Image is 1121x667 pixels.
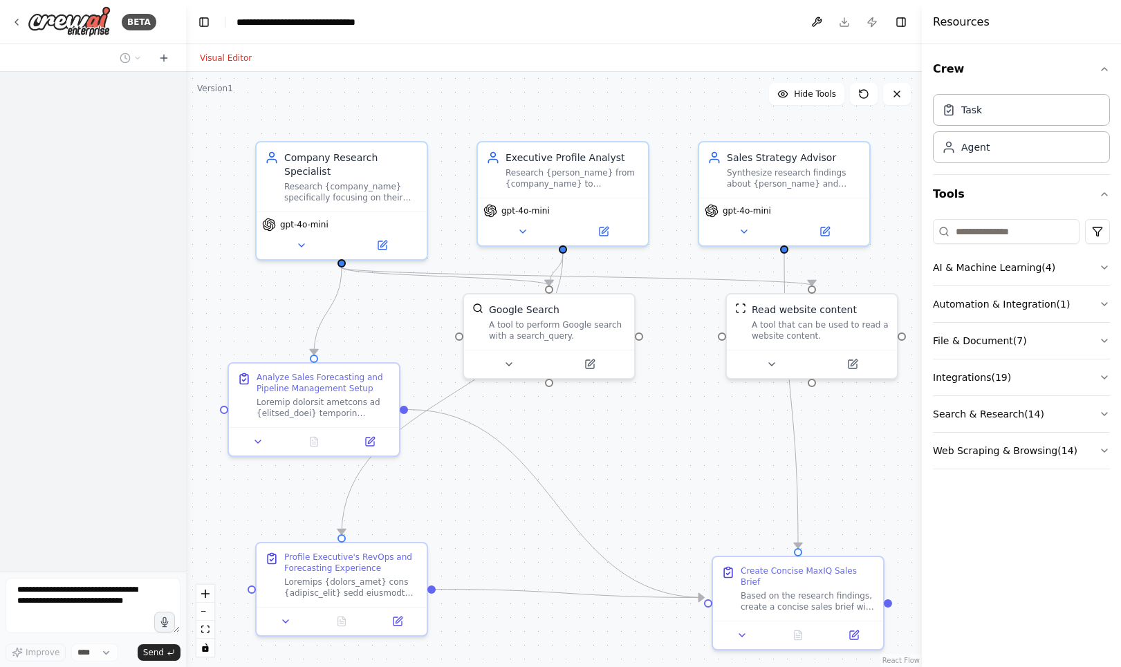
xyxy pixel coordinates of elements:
div: SerplyWebSearchToolGoogle SearchA tool to perform Google search with a search_query. [463,293,636,379]
button: No output available [313,613,371,630]
button: Hide Tools [769,83,844,105]
div: Create Concise MaxIQ Sales BriefBased on the research findings, create a concise sales brief with... [712,556,884,650]
div: Create Concise MaxIQ Sales Brief [741,565,875,588]
h4: Resources [933,14,990,30]
img: ScrapeWebsiteTool [735,303,746,314]
div: Profile Executive's RevOps and Forecasting ExperienceLoremips {dolors_amet} cons {adipisc_elit} s... [255,542,428,637]
div: Read website content [752,303,857,317]
div: Synthesize research findings about {person_name} and {company_name} to create actionable sales in... [727,167,861,189]
button: Search & Research(14) [933,396,1110,432]
button: Switch to previous chat [114,50,147,66]
button: Open in side panel [346,433,393,450]
div: Analyze Sales Forecasting and Pipeline Management Setup [257,372,391,394]
div: Executive Profile Analyst [506,151,640,165]
span: Send [143,647,164,658]
div: Profile Executive's RevOps and Forecasting Experience [284,552,418,574]
div: Task [961,103,982,117]
span: gpt-4o-mini [723,205,771,216]
nav: breadcrumb [237,15,355,29]
button: Open in side panel [373,613,421,630]
div: Company Research Specialist [284,151,418,178]
div: Research {company_name} specifically focusing on their sales forecasting accuracy, pipeline manag... [284,181,418,203]
div: A tool that can be used to read a website content. [752,319,889,341]
g: Edge from dbdfde41-453f-4763-91ed-777573c633b9 to e549fb2b-d8ca-40f4-a8a5-865b3fe419a1 [542,254,570,285]
button: Hide right sidebar [891,12,911,32]
span: gpt-4o-mini [280,219,328,230]
button: No output available [285,433,344,450]
g: Edge from f61fbe14-8381-4b80-bfc7-1e15297cf6f8 to 5154bcc2-d441-4ae8-a7f0-26c7e777cac4 [307,267,349,355]
div: Executive Profile AnalystResearch {person_name} from {company_name} to understand their experienc... [476,141,649,247]
div: Loremip dolorsit ametcons ad {elitsed_doei} temporin utlaboreetdo ma: **Aliqu Enimadminim Veniamq... [257,397,391,419]
button: zoom out [196,603,214,621]
button: Web Scraping & Browsing(14) [933,433,1110,469]
g: Edge from dbdfde41-453f-4763-91ed-777573c633b9 to 8f0ac142-8e51-49bb-b542-a831235a2d80 [335,254,570,534]
button: No output available [769,627,828,643]
a: React Flow attribution [882,657,920,664]
g: Edge from 5154bcc2-d441-4ae8-a7f0-26c7e777cac4 to c48a359c-0f27-4a74-a190-c6ab816fd24f [408,403,704,605]
img: SerplyWebSearchTool [472,303,483,314]
button: Automation & Integration(1) [933,286,1110,322]
button: toggle interactivity [196,639,214,657]
g: Edge from 8f0ac142-8e51-49bb-b542-a831235a2d80 to c48a359c-0f27-4a74-a190-c6ab816fd24f [436,583,704,605]
g: Edge from 507f191e-29b9-44ee-9214-9cf6319913ef to c48a359c-0f27-4a74-a190-c6ab816fd24f [777,254,805,548]
div: Company Research SpecialistResearch {company_name} specifically focusing on their sales forecasti... [255,141,428,261]
button: Open in side panel [564,223,642,240]
div: Version 1 [197,83,233,94]
div: Agent [961,140,990,154]
div: Crew [933,88,1110,174]
button: Start a new chat [153,50,175,66]
div: BETA [122,14,156,30]
span: gpt-4o-mini [501,205,550,216]
button: Open in side panel [550,356,629,373]
div: Research {person_name} from {company_name} to understand their experience with sales forecasting ... [506,167,640,189]
button: Open in side panel [786,223,864,240]
button: Crew [933,50,1110,88]
g: Edge from f61fbe14-8381-4b80-bfc7-1e15297cf6f8 to 5fd2512f-18b0-416f-8d6f-2b39e0f69d38 [335,267,819,285]
button: Integrations(19) [933,359,1110,395]
div: Sales Strategy AdvisorSynthesize research findings about {person_name} and {company_name} to crea... [698,141,871,247]
button: Tools [933,175,1110,214]
div: React Flow controls [196,585,214,657]
button: Hide left sidebar [194,12,214,32]
div: ScrapeWebsiteToolRead website contentA tool that can be used to read a website content. [725,293,898,379]
img: Logo [28,6,111,37]
button: Open in side panel [813,356,891,373]
div: Sales Strategy Advisor [727,151,861,165]
button: Click to speak your automation idea [154,612,175,632]
div: A tool to perform Google search with a search_query. [489,319,626,341]
button: fit view [196,621,214,639]
span: Hide Tools [794,88,836,100]
button: Open in side panel [343,237,421,254]
button: Improve [6,643,66,661]
div: Google Search [489,303,559,317]
button: Visual Editor [192,50,260,66]
button: zoom in [196,585,214,603]
div: Based on the research findings, create a concise sales brief with exactly 3 sections focusing on ... [741,590,875,612]
span: Improve [26,647,59,658]
div: Analyze Sales Forecasting and Pipeline Management SetupLoremip dolorsit ametcons ad {elitsed_doei... [228,362,400,457]
button: Open in side panel [830,627,878,643]
div: Tools [933,214,1110,480]
button: AI & Machine Learning(4) [933,250,1110,285]
div: Loremips {dolors_amet} cons {adipisc_elit} sedd eiusmodt incid ut labor etdoloremagn al enimadm v... [284,576,418,599]
button: File & Document(7) [933,323,1110,359]
button: Send [138,644,180,661]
